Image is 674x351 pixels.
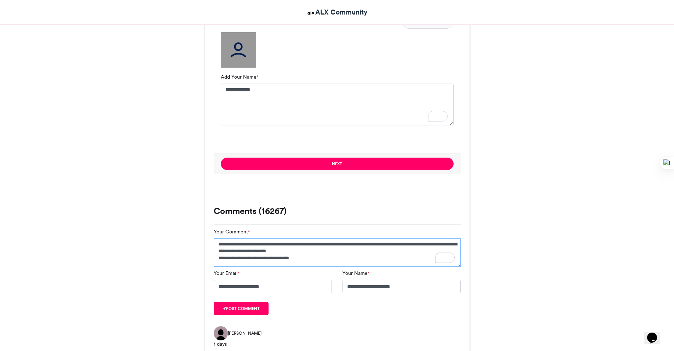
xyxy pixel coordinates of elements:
button: Post comment [214,302,269,315]
button: Next [221,158,454,170]
div: 1 days [214,340,461,348]
span: [PERSON_NAME] [228,330,261,336]
textarea: To enrich screen reader interactions, please activate Accessibility in Grammarly extension settings [221,84,454,125]
label: Your Name [342,270,369,277]
img: user_filled.png [221,32,256,68]
textarea: To enrich screen reader interactions, please activate Accessibility in Grammarly extension settings [214,238,461,267]
label: Add Your Name [221,73,258,81]
h3: Comments (16267) [214,207,461,215]
img: ALX Community [306,9,315,17]
label: Your Email [214,270,240,277]
a: ALX Community [306,7,368,17]
label: Your Comment [214,228,250,236]
iframe: chat widget [644,323,667,344]
img: emmauel [214,326,228,340]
